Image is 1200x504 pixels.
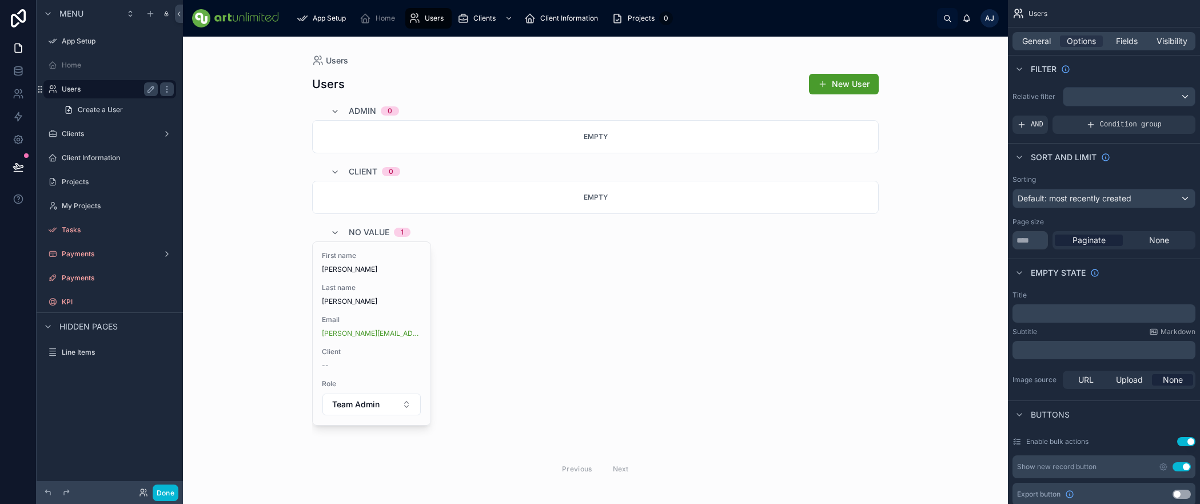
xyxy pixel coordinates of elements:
[1149,235,1169,246] span: None
[1031,120,1043,129] span: AND
[1031,152,1097,163] span: Sort And Limit
[473,14,496,23] span: Clients
[62,85,153,94] label: Users
[1149,327,1195,336] a: Markdown
[1012,175,1036,184] label: Sorting
[43,343,176,362] a: Line Items
[1022,35,1051,47] span: General
[1026,437,1089,446] label: Enable bulk actions
[1031,409,1070,420] span: Buttons
[43,197,176,215] a: My Projects
[454,8,519,29] a: Clients
[1157,35,1187,47] span: Visibility
[192,9,278,27] img: App logo
[425,14,444,23] span: Users
[288,6,937,31] div: scrollable content
[1067,35,1096,47] span: Options
[43,293,176,311] a: KPI
[62,153,174,162] label: Client Information
[521,8,606,29] a: Client Information
[1078,374,1094,386] span: URL
[62,348,174,357] label: Line Items
[153,485,178,501] button: Done
[43,269,176,287] a: Payments
[43,125,176,143] a: Clients
[43,80,176,98] a: Users
[1116,374,1143,386] span: Upload
[62,225,174,235] label: Tasks
[659,11,673,25] div: 0
[1012,92,1058,101] label: Relative filter
[1031,64,1057,75] span: Filter
[62,273,174,283] label: Payments
[1018,193,1131,203] span: Default: most recently created
[985,14,994,23] span: AJ
[62,129,158,138] label: Clients
[1031,267,1086,279] span: Empty state
[1012,327,1037,336] label: Subtitle
[1012,304,1195,323] div: scrollable content
[62,61,174,70] label: Home
[1012,189,1195,208] button: Default: most recently created
[62,177,174,186] label: Projects
[628,14,655,23] span: Projects
[43,221,176,239] a: Tasks
[62,37,174,46] label: App Setup
[1012,341,1195,359] div: scrollable content
[43,149,176,167] a: Client Information
[1116,35,1138,47] span: Fields
[313,14,346,23] span: App Setup
[62,297,174,307] label: KPI
[608,8,676,29] a: Projects0
[1161,327,1195,336] span: Markdown
[1163,374,1183,386] span: None
[59,321,118,332] span: Hidden pages
[43,32,176,50] a: App Setup
[1100,120,1162,129] span: Condition group
[540,14,598,23] span: Client Information
[293,8,354,29] a: App Setup
[43,56,176,74] a: Home
[1012,217,1044,227] label: Page size
[1017,462,1097,471] div: Show new record button
[405,8,452,29] a: Users
[57,101,176,119] a: Create a User
[59,8,83,19] span: Menu
[62,201,174,211] label: My Projects
[1028,9,1047,18] span: Users
[376,14,395,23] span: Home
[356,8,403,29] a: Home
[43,245,176,263] a: Payments
[1012,291,1027,300] label: Title
[43,173,176,191] a: Projects
[62,249,158,259] label: Payments
[1012,375,1058,384] label: Image source
[1073,235,1106,246] span: Paginate
[78,105,123,114] span: Create a User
